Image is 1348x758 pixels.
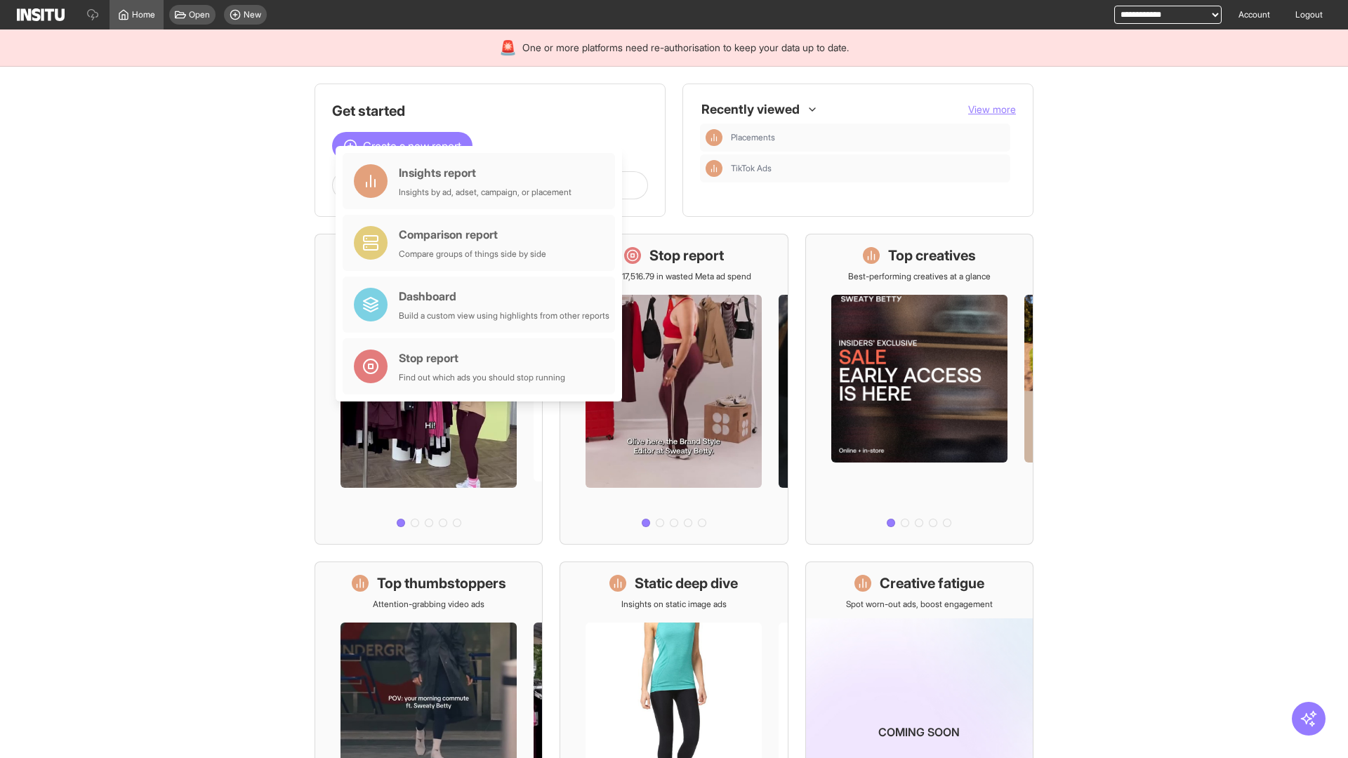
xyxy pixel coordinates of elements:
span: Placements [731,132,775,143]
p: Insights on static image ads [621,599,727,610]
span: View more [968,103,1016,115]
div: Dashboard [399,288,609,305]
span: Create a new report [363,138,461,154]
button: View more [968,102,1016,117]
div: Insights by ad, adset, campaign, or placement [399,187,571,198]
div: Insights report [399,164,571,181]
h1: Top thumbstoppers [377,573,506,593]
a: What's live nowSee all active ads instantly [315,234,543,545]
a: Top creativesBest-performing creatives at a glance [805,234,1033,545]
div: 🚨 [499,38,517,58]
h1: Stop report [649,246,724,265]
h1: Static deep dive [635,573,738,593]
a: Stop reportSave £17,516.79 in wasted Meta ad spend [560,234,788,545]
span: Home [132,9,155,20]
div: Stop report [399,350,565,366]
button: Create a new report [332,132,473,160]
h1: Get started [332,101,648,121]
span: Placements [731,132,1005,143]
span: Open [189,9,210,20]
div: Insights [706,160,722,177]
h1: Top creatives [888,246,976,265]
span: TikTok Ads [731,163,772,174]
span: New [244,9,261,20]
div: Insights [706,129,722,146]
div: Comparison report [399,226,546,243]
span: TikTok Ads [731,163,1005,174]
img: Logo [17,8,65,21]
div: Build a custom view using highlights from other reports [399,310,609,321]
p: Save £17,516.79 in wasted Meta ad spend [597,271,751,282]
div: Find out which ads you should stop running [399,372,565,383]
p: Best-performing creatives at a glance [848,271,991,282]
div: Compare groups of things side by side [399,248,546,260]
span: One or more platforms need re-authorisation to keep your data up to date. [522,41,849,55]
p: Attention-grabbing video ads [373,599,484,610]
